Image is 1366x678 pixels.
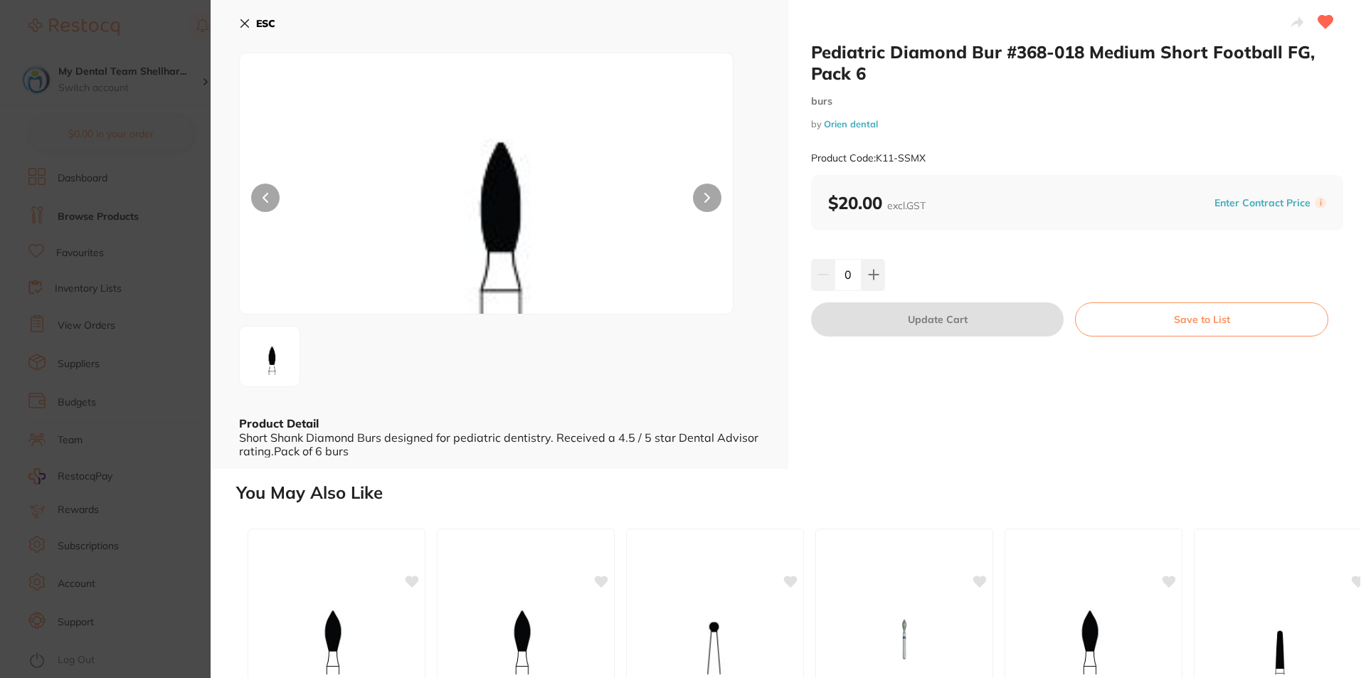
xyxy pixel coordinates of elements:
[887,199,926,212] span: excl. GST
[811,152,926,164] small: Product Code: K11-SSMX
[811,95,1343,107] small: burs
[239,11,275,36] button: ESC
[828,192,926,213] b: $20.00
[1210,196,1315,210] button: Enter Contract Price
[256,17,275,30] b: ESC
[824,118,878,129] a: Orien dental
[1047,603,1140,674] img: Diamond Bur #368-023 Super Fine Football FG, Pack 6
[290,603,383,674] img: Diamond Bur #368-023 Medium Football FG, Pack 6
[811,302,1064,337] button: Update Cart
[239,431,760,457] div: Short Shank Diamond Burs designed for pediatric dentistry. Received a 4.5 / 5 star Dental Advisor...
[1315,197,1326,208] label: i
[244,332,295,381] img: LTM2OTgz
[1075,302,1328,337] button: Save to List
[1237,603,1329,674] img: Pediatric Diamond Bur #855-016 Medium Short Round Taper FG, Pack 6
[339,89,635,314] img: LTM2OTgz
[811,119,1343,129] small: by
[239,416,319,430] b: Product Detail
[669,603,761,674] img: Pediatric Diamond Bur #801-012 Medium Short Round FG, Pack 6
[811,41,1343,84] h2: Pediatric Diamond Bur #368-018 Medium Short Football FG, Pack 6
[480,603,572,674] img: Diamond Bur #368-023 Fine Football FG, Pack 6
[858,603,951,674] img: Diamond Bur #368-023 Zirconia Football FG, Pack 2
[236,483,1360,503] h2: You May Also Like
